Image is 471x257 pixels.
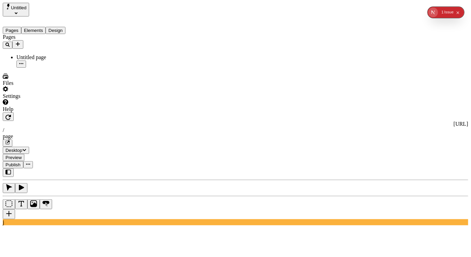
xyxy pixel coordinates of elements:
[3,5,100,12] p: Cookie Test Route
[12,40,23,49] button: Add new
[11,5,26,10] span: Untitled
[3,80,85,86] div: Files
[16,54,85,60] div: Untitled page
[3,147,29,154] button: Desktop
[15,199,27,209] button: Text
[3,106,85,112] div: Help
[46,27,65,34] button: Design
[5,148,22,153] span: Desktop
[3,199,15,209] button: Box
[5,155,22,160] span: Preview
[3,34,85,40] div: Pages
[27,199,40,209] button: Image
[3,219,468,225] div: j
[3,133,468,139] div: page
[3,127,468,133] div: /
[40,199,52,209] button: Button
[21,27,46,34] button: Elements
[3,154,24,161] button: Preview
[3,161,23,168] button: Publish
[3,93,85,99] div: Settings
[3,27,21,34] button: Pages
[3,3,29,16] button: Select site
[3,121,468,127] div: [URL]
[5,162,21,167] span: Publish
